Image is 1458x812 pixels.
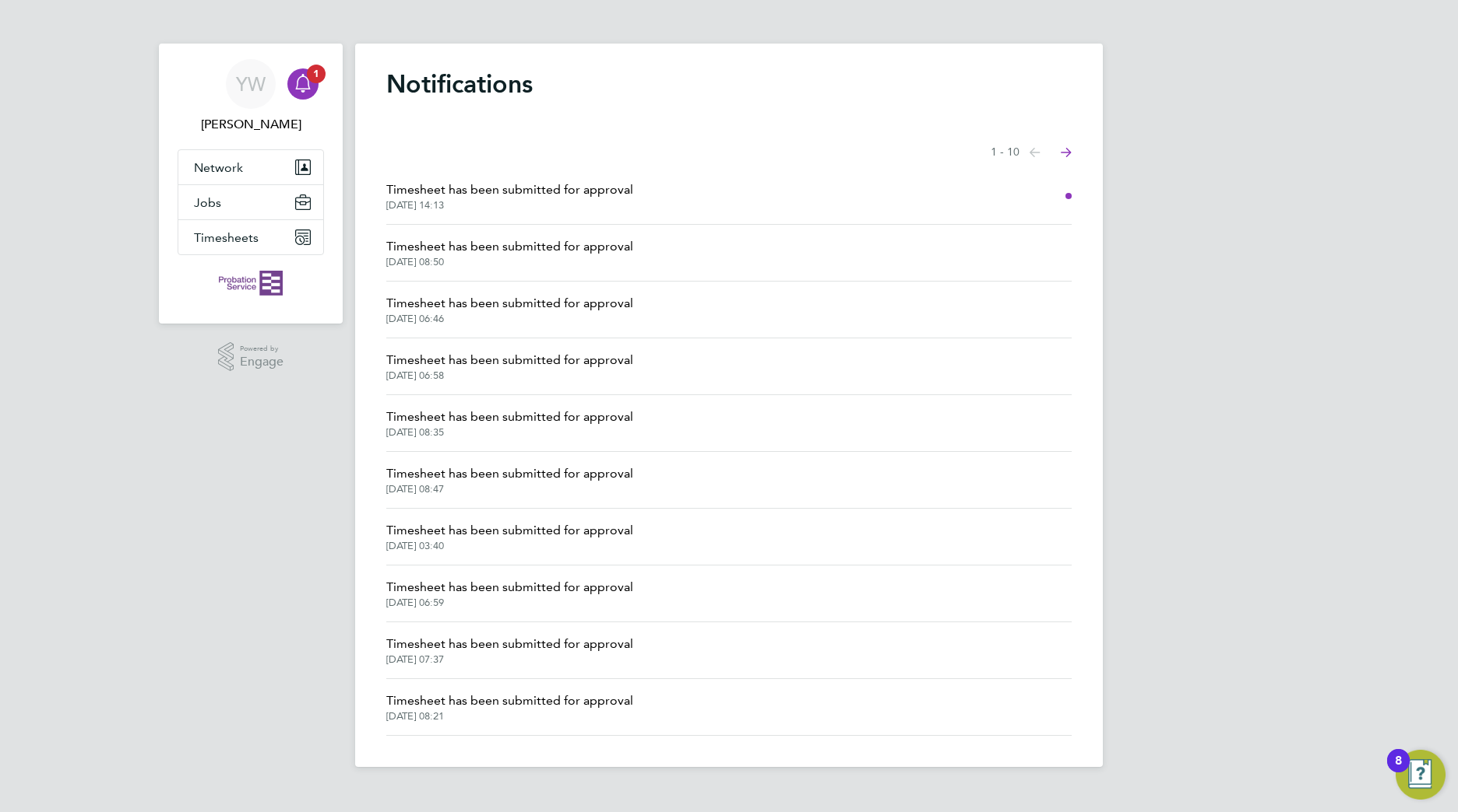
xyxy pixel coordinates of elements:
nav: Main navigation [159,44,343,324]
span: [DATE] 08:47 [386,483,633,495]
span: [DATE] 03:40 [386,540,633,552]
span: [DATE] 06:58 [386,369,633,382]
span: [DATE] 06:46 [386,313,633,325]
button: Open Resource Center, 8 new notifications [1396,750,1446,800]
nav: Select page of notifications list [991,137,1072,168]
span: Yvette White [178,115,324,134]
span: Network [194,160,243,175]
span: Engage [240,355,283,369]
span: YW [236,74,266,94]
span: Timesheet has been submitted for approval [386,180,633,199]
a: Timesheet has been submitted for approval[DATE] 08:50 [386,237,633,268]
span: Timesheet has been submitted for approval [386,521,633,540]
span: 1 - 10 [991,145,1020,160]
a: Timesheet has been submitted for approval[DATE] 06:58 [386,351,633,382]
span: Jobs [194,195,221,210]
a: Timesheet has been submitted for approval[DATE] 08:21 [386,691,633,723]
span: Timesheets [194,230,259,245]
span: Timesheet has been submitted for approval [386,464,633,483]
a: Timesheet has been submitted for approval[DATE] 06:59 [386,578,633,609]
a: Timesheet has been submitted for approval[DATE] 08:47 [386,464,633,495]
span: Timesheet has been submitted for approval [386,351,633,369]
span: Timesheet has been submitted for approval [386,294,633,313]
button: Timesheets [178,220,323,254]
span: [DATE] 14:13 [386,199,633,212]
span: Timesheet has been submitted for approval [386,635,633,653]
span: 1 [307,65,326,83]
div: 8 [1395,761,1402,781]
h1: Notifications [386,68,1072,100]
a: YW[PERSON_NAME] [178,59,324,134]
a: 1 [287,59,319,109]
a: Powered byEngage [218,342,284,372]
span: Timesheet has been submitted for approval [386,408,633,426]
a: Timesheet has been submitted for approval[DATE] 14:13 [386,180,633,212]
a: Timesheet has been submitted for approval[DATE] 07:37 [386,635,633,666]
span: Timesheet has been submitted for approval [386,578,633,597]
span: [DATE] 07:37 [386,653,633,666]
a: Go to home page [178,271,324,296]
span: Powered by [240,342,283,355]
span: [DATE] 08:21 [386,710,633,723]
span: [DATE] 08:50 [386,256,633,268]
a: Timesheet has been submitted for approval[DATE] 08:35 [386,408,633,439]
span: [DATE] 06:59 [386,597,633,609]
span: [DATE] 08:35 [386,426,633,439]
a: Timesheet has been submitted for approval[DATE] 03:40 [386,521,633,552]
a: Timesheet has been submitted for approval[DATE] 06:46 [386,294,633,325]
button: Network [178,150,323,184]
span: Timesheet has been submitted for approval [386,691,633,710]
span: Timesheet has been submitted for approval [386,237,633,256]
button: Jobs [178,185,323,219]
img: probationservice-logo-retina.png [219,271,282,296]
